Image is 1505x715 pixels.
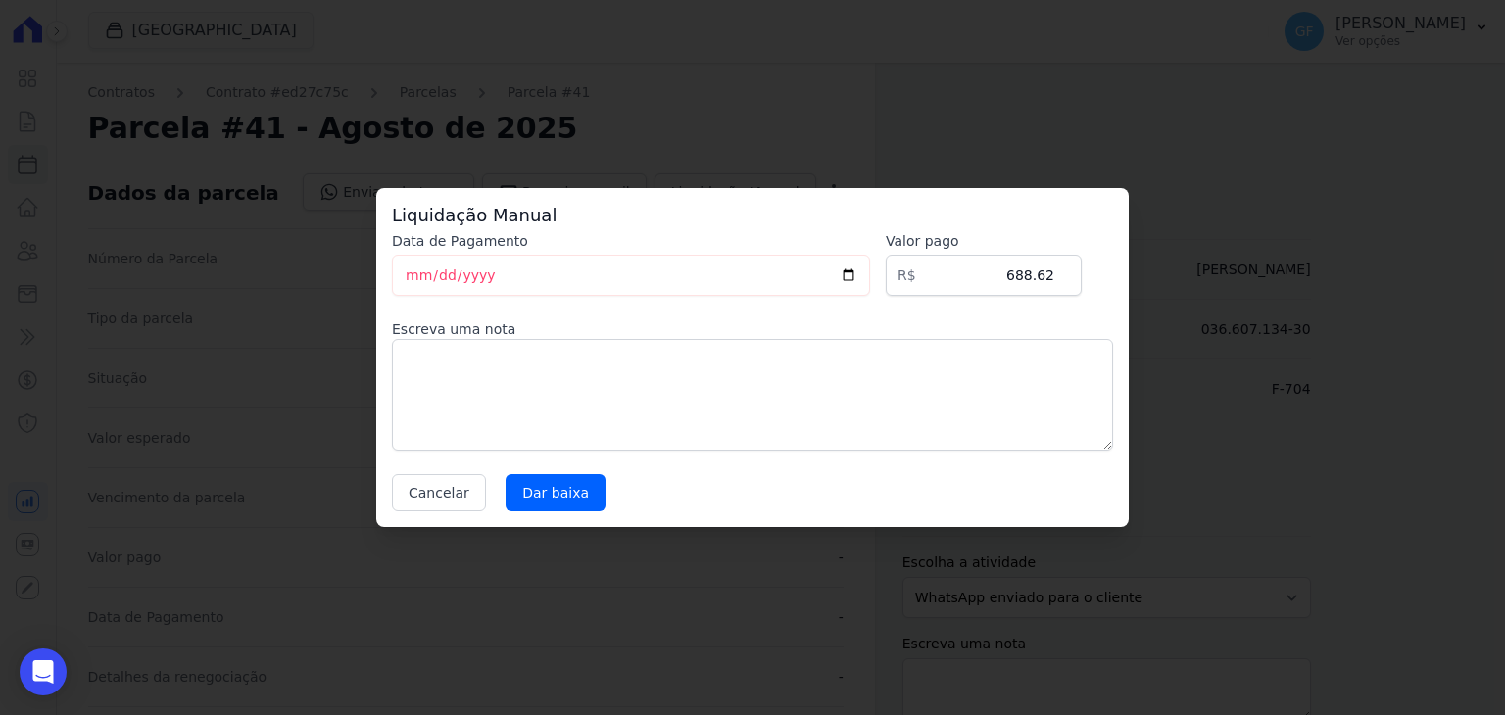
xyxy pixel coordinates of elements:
label: Valor pago [886,231,1082,251]
input: Dar baixa [506,474,606,511]
button: Cancelar [392,474,486,511]
label: Escreva uma nota [392,319,1113,339]
div: Open Intercom Messenger [20,648,67,695]
label: Data de Pagamento [392,231,870,251]
h3: Liquidação Manual [392,204,1113,227]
